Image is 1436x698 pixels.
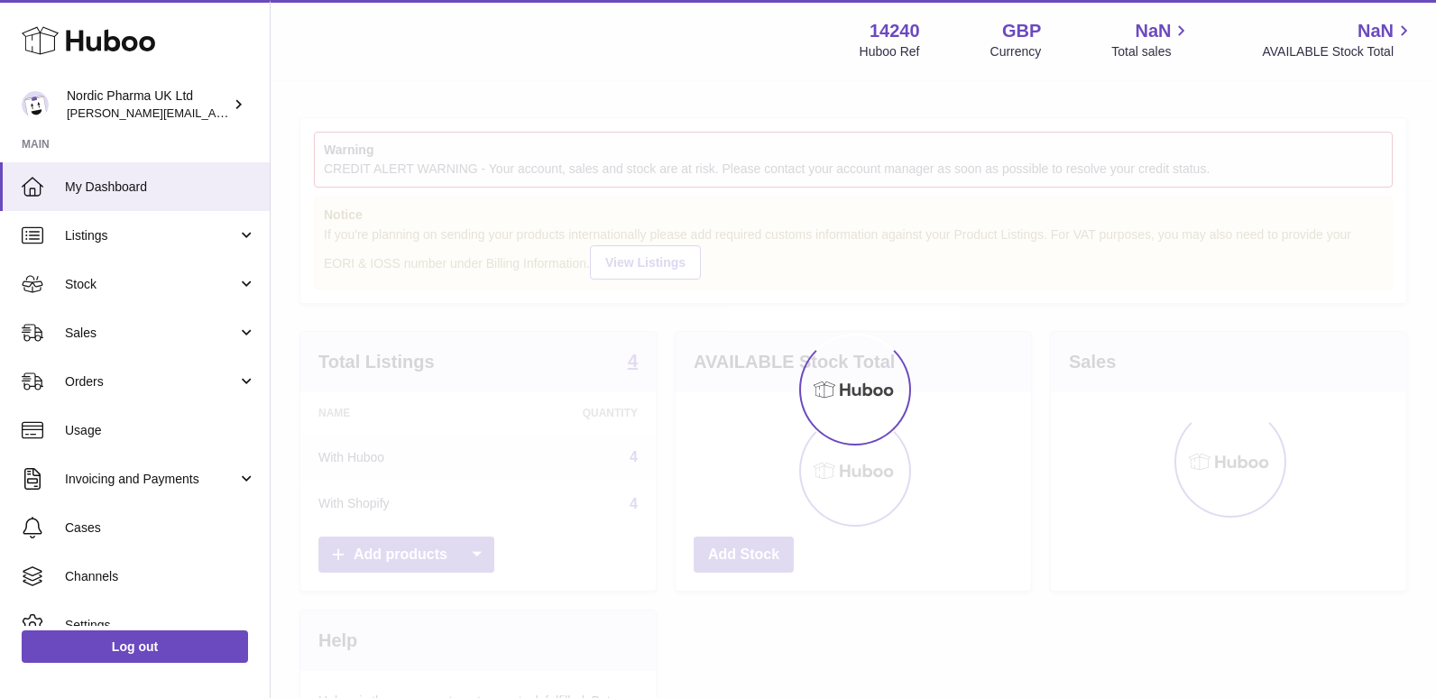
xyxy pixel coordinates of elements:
a: Log out [22,630,248,663]
span: Settings [65,617,256,634]
div: Currency [990,43,1042,60]
a: NaN Total sales [1111,19,1192,60]
span: NaN [1135,19,1171,43]
span: Invoicing and Payments [65,471,237,488]
strong: GBP [1002,19,1041,43]
span: Sales [65,325,237,342]
span: Stock [65,276,237,293]
span: Cases [65,519,256,537]
span: Listings [65,227,237,244]
div: Nordic Pharma UK Ltd [67,87,229,122]
span: Usage [65,422,256,439]
span: Channels [65,568,256,585]
span: Total sales [1111,43,1192,60]
span: NaN [1358,19,1394,43]
span: Orders [65,373,237,390]
span: My Dashboard [65,179,256,196]
span: AVAILABLE Stock Total [1262,43,1414,60]
strong: 14240 [870,19,920,43]
div: Huboo Ref [860,43,920,60]
a: NaN AVAILABLE Stock Total [1262,19,1414,60]
img: joe.plant@parapharmdev.com [22,91,49,118]
span: [PERSON_NAME][EMAIL_ADDRESS][DOMAIN_NAME] [67,106,362,120]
